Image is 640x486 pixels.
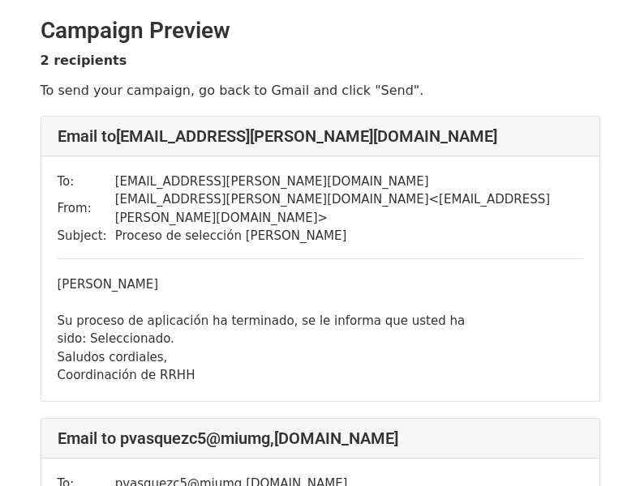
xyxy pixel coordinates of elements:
[41,82,600,99] p: To send your campaign, go back to Gmail and click "Send".
[41,17,600,45] h2: Campaign Preview
[58,190,115,227] td: From:
[115,190,583,227] td: [EMAIL_ADDRESS][PERSON_NAME][DOMAIN_NAME] < [EMAIL_ADDRESS][PERSON_NAME][DOMAIN_NAME] >
[58,126,583,146] h4: Email to [EMAIL_ADDRESS][PERSON_NAME][DOMAIN_NAME]
[58,348,583,367] div: Saludos cordiales,
[58,227,115,245] td: Subject:
[58,428,583,448] h4: Email to pvasquezc5@miumg,[DOMAIN_NAME]
[58,275,583,385] div: [PERSON_NAME]
[115,173,583,191] td: [EMAIL_ADDRESS][PERSON_NAME][DOMAIN_NAME]
[58,173,115,191] td: To:
[41,53,127,68] strong: 2 recipients
[58,312,583,348] div: Su proceso de aplicación ha terminado, se le informa que usted ha sido: Seleccionado.
[115,227,583,245] td: Proceso de selección [PERSON_NAME]
[58,366,583,385] div: Coordinación de RRHH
